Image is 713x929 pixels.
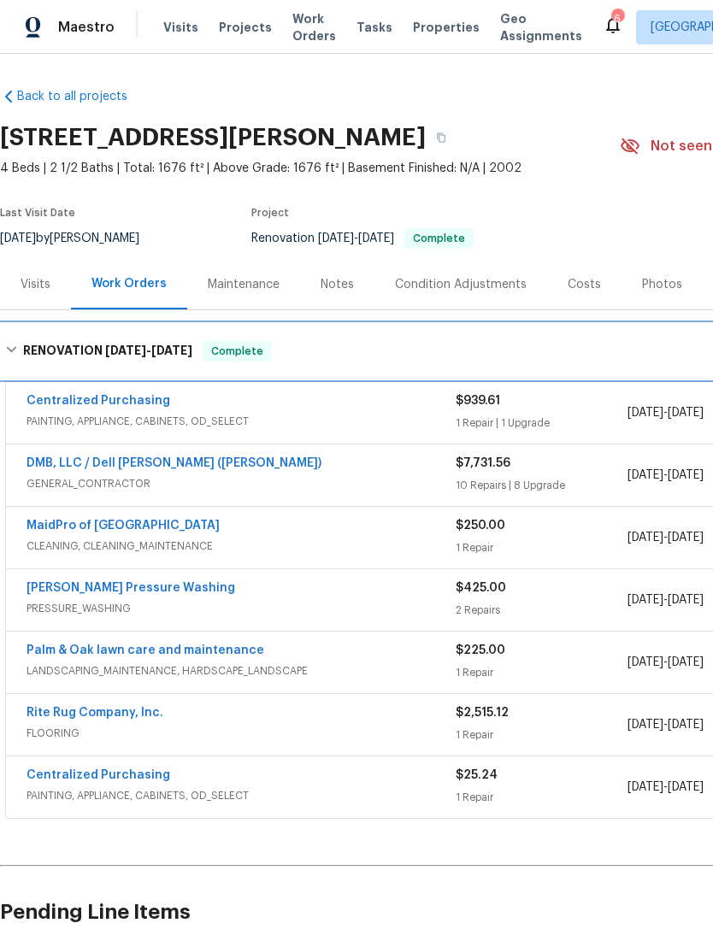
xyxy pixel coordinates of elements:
[208,276,280,293] div: Maintenance
[27,787,456,804] span: PAINTING, APPLIANCE, CABINETS, OD_SELECT
[413,19,480,36] span: Properties
[58,19,115,36] span: Maestro
[500,10,582,44] span: Geo Assignments
[456,664,628,681] div: 1 Repair
[456,644,505,656] span: $225.00
[668,469,704,481] span: [DATE]
[406,233,472,244] span: Complete
[27,644,264,656] a: Palm & Oak lawn care and maintenance
[456,602,628,619] div: 2 Repairs
[27,520,220,532] a: MaidPro of [GEOGRAPHIC_DATA]
[628,594,663,606] span: [DATE]
[456,707,509,719] span: $2,515.12
[668,407,704,419] span: [DATE]
[204,343,270,360] span: Complete
[668,781,704,793] span: [DATE]
[628,469,663,481] span: [DATE]
[668,656,704,668] span: [DATE]
[27,582,235,594] a: [PERSON_NAME] Pressure Washing
[151,344,192,356] span: [DATE]
[91,275,167,292] div: Work Orders
[456,457,510,469] span: $7,731.56
[27,457,321,469] a: DMB, LLC / Dell [PERSON_NAME] ([PERSON_NAME])
[628,532,663,544] span: [DATE]
[456,726,628,744] div: 1 Repair
[628,407,663,419] span: [DATE]
[456,520,505,532] span: $250.00
[27,475,456,492] span: GENERAL_CONTRACTOR
[628,404,704,421] span: -
[628,719,663,731] span: [DATE]
[668,594,704,606] span: [DATE]
[27,707,163,719] a: Rite Rug Company, Inc.
[628,467,704,484] span: -
[318,232,354,244] span: [DATE]
[321,276,354,293] div: Notes
[105,344,146,356] span: [DATE]
[426,122,457,153] button: Copy Address
[27,538,456,555] span: CLEANING, CLEANING_MAINTENANCE
[219,19,272,36] span: Projects
[105,344,192,356] span: -
[356,21,392,33] span: Tasks
[628,654,704,671] span: -
[456,582,506,594] span: $425.00
[251,208,289,218] span: Project
[568,276,601,293] div: Costs
[27,395,170,407] a: Centralized Purchasing
[668,719,704,731] span: [DATE]
[358,232,394,244] span: [DATE]
[21,276,50,293] div: Visits
[456,415,628,432] div: 1 Repair | 1 Upgrade
[27,725,456,742] span: FLOORING
[27,600,456,617] span: PRESSURE_WASHING
[456,539,628,556] div: 1 Repair
[23,341,192,362] h6: RENOVATION
[456,477,628,494] div: 10 Repairs | 8 Upgrade
[456,395,500,407] span: $939.61
[318,232,394,244] span: -
[292,10,336,44] span: Work Orders
[395,276,527,293] div: Condition Adjustments
[27,662,456,679] span: LANDSCAPING_MAINTENANCE, HARDSCAPE_LANDSCAPE
[27,413,456,430] span: PAINTING, APPLIANCE, CABINETS, OD_SELECT
[628,529,704,546] span: -
[456,769,498,781] span: $25.24
[456,789,628,806] div: 1 Repair
[628,716,704,733] span: -
[628,656,663,668] span: [DATE]
[251,232,474,244] span: Renovation
[628,591,704,609] span: -
[642,276,682,293] div: Photos
[163,19,198,36] span: Visits
[628,779,704,796] span: -
[27,769,170,781] a: Centralized Purchasing
[628,781,663,793] span: [DATE]
[611,10,623,27] div: 6
[668,532,704,544] span: [DATE]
